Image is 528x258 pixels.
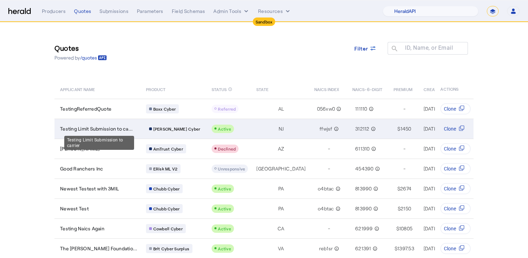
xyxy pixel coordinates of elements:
[405,44,453,51] mat-label: ID, Name, or Email
[253,18,276,26] div: Sandbox
[355,125,369,132] span: 312112
[424,166,457,172] span: [DATE] 2:03 PM
[401,125,411,132] span: 1450
[424,225,457,231] span: [DATE] 5:14 PM
[218,226,231,231] span: Active
[355,165,374,172] span: 454390
[64,136,134,150] div: Testing Limit Submission to carrier
[403,165,405,172] span: -
[278,185,284,192] span: PA
[354,45,368,52] span: Filter
[218,166,245,171] span: Unresponsive
[424,186,459,191] span: [DATE] 11:34 AM
[256,165,306,172] span: [GEOGRAPHIC_DATA]
[42,8,66,15] div: Producers
[444,245,456,252] span: Clone
[320,125,332,132] span: ffwjsf
[153,126,200,132] span: [PERSON_NAME] Cyber
[153,246,190,251] span: Brit Cyber Surplus
[218,186,231,191] span: Active
[397,125,400,132] span: $
[218,106,236,111] span: Referred
[318,185,334,192] span: o4btac
[440,223,471,234] button: Clone
[435,79,474,99] th: ACTIONS
[318,205,334,212] span: o4btac
[172,8,205,15] div: Field Schemas
[424,245,459,251] span: [DATE] 11:20 AM
[388,45,399,54] mat-icon: search
[370,145,376,152] mat-icon: info_outline
[355,245,371,252] span: 621391
[444,225,456,232] span: Clone
[401,205,411,212] span: 2150
[424,205,459,211] span: [DATE] 11:27 AM
[335,105,341,112] mat-icon: info_outline
[137,8,163,15] div: Parameters
[397,245,414,252] span: 1397.53
[153,226,183,231] span: Cowbell Cyber
[256,85,268,92] span: STATE
[60,105,111,112] span: TestingReferredQuote
[395,245,397,252] span: $
[258,8,291,15] button: Resources dropdown menu
[218,146,236,151] span: Declined
[367,105,374,112] mat-icon: info_outline
[153,146,183,152] span: AmTrust Cyber
[424,146,458,152] span: [DATE] 9:28 AM
[60,85,95,92] span: APPLICANT NAME
[278,245,284,252] span: VA
[372,185,378,192] mat-icon: info_outline
[374,165,380,172] mat-icon: info_outline
[218,246,231,251] span: Active
[60,185,119,192] span: Newest Testest with 3MIL
[60,205,89,212] span: Newest Test
[440,163,471,174] button: Clone
[355,145,370,152] span: 611310
[278,105,284,112] span: AL
[8,8,31,15] img: Herald Logo
[146,85,166,92] span: PRODUCT
[279,125,284,132] span: NJ
[355,105,367,112] span: 111110
[403,145,405,152] span: -
[349,42,382,55] button: Filter
[60,225,104,232] span: Testing Naics Again
[424,106,459,112] span: [DATE] 9:09 AM
[397,185,400,192] span: $
[213,8,250,15] button: internal dropdown menu
[100,8,129,15] div: Submissions
[332,125,339,132] mat-icon: info_outline
[54,43,107,53] h3: Quotes
[352,85,382,92] span: NAICS-6-DIGIT
[398,205,401,212] span: $
[444,125,456,132] span: Clone
[328,145,330,152] span: -
[440,143,471,154] button: Clone
[278,225,285,232] span: CA
[400,185,411,192] span: 2674
[218,206,231,211] span: Active
[334,205,340,212] mat-icon: info_outline
[278,205,284,212] span: PA
[317,105,335,112] span: 056xw0
[424,126,457,132] span: [DATE] 9:31 AM
[403,105,405,112] span: -
[440,243,471,254] button: Clone
[444,165,456,172] span: Clone
[278,145,284,152] span: AZ
[153,186,180,191] span: Chubb Cyber
[355,225,373,232] span: 621999
[153,166,178,172] span: ERisk ML V2
[319,245,333,252] span: reb1sr
[333,245,339,252] mat-icon: info_outline
[328,165,330,172] span: -
[444,205,456,212] span: Clone
[334,185,340,192] mat-icon: info_outline
[60,145,100,152] span: [PERSON_NAME]
[444,185,456,192] span: Clone
[440,183,471,194] button: Clone
[399,225,412,232] span: 10805
[228,85,232,93] mat-icon: info_outline
[440,123,471,134] button: Clone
